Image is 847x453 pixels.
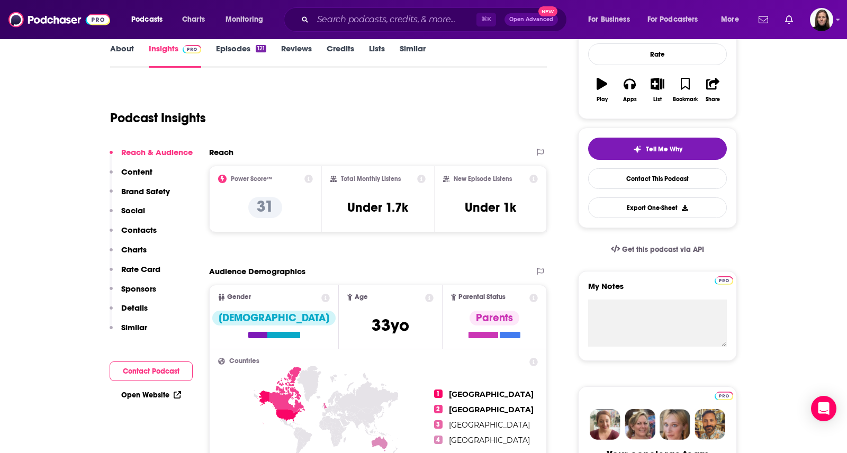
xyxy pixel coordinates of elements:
h2: Power Score™ [231,175,272,183]
a: Pro website [715,390,733,400]
a: 33yo [372,321,409,334]
span: 3 [434,420,443,429]
button: open menu [124,11,176,28]
span: Countries [229,358,259,365]
p: Reach & Audience [121,147,193,157]
div: Parents [470,311,519,325]
button: Apps [616,71,643,109]
button: Content [110,167,152,186]
a: Show notifications dropdown [781,11,797,29]
img: Sydney Profile [590,409,620,440]
span: For Podcasters [647,12,698,27]
h2: New Episode Listens [454,175,512,183]
button: Similar [110,322,147,342]
span: Open Advanced [509,17,553,22]
p: Social [121,205,145,215]
button: open menu [218,11,277,28]
p: Contacts [121,225,157,235]
a: Show notifications dropdown [754,11,772,29]
img: User Profile [810,8,833,31]
span: Gender [227,294,251,301]
p: Content [121,167,152,177]
button: List [644,71,671,109]
span: 33 yo [372,315,409,336]
img: Podchaser - Follow, Share and Rate Podcasts [8,10,110,30]
a: Get this podcast via API [602,237,713,262]
a: Pro website [715,275,733,285]
span: More [721,12,739,27]
button: Show profile menu [810,8,833,31]
button: Open AdvancedNew [504,13,558,26]
span: For Business [588,12,630,27]
p: Details [121,303,148,313]
a: Episodes121 [216,43,266,68]
span: New [538,6,557,16]
button: Details [110,303,148,322]
div: Share [706,96,720,103]
h2: Audience Demographics [209,266,305,276]
img: tell me why sparkle [633,145,642,153]
span: Get this podcast via API [622,245,704,254]
a: [GEOGRAPHIC_DATA] [449,420,530,430]
button: open menu [581,11,643,28]
span: Charts [182,12,205,27]
a: [DEMOGRAPHIC_DATA] [212,311,336,338]
button: open menu [641,11,714,28]
span: 4 [434,436,443,444]
img: Barbara Profile [625,409,655,440]
span: 2 [434,405,443,413]
a: Open Website [121,391,181,400]
div: List [653,96,662,103]
button: Social [110,205,145,225]
a: Reviews [281,43,312,68]
button: Bookmark [671,71,699,109]
p: Brand Safety [121,186,170,196]
input: Search podcasts, credits, & more... [313,11,476,28]
div: [DEMOGRAPHIC_DATA] [212,311,336,325]
img: Jules Profile [660,409,690,440]
img: Jon Profile [695,409,725,440]
button: Brand Safety [110,186,170,206]
button: Rate Card [110,264,160,284]
p: 31 [248,197,282,218]
img: Podchaser Pro [715,276,733,285]
span: Logged in as BevCat3 [810,8,833,31]
a: About [110,43,134,68]
button: tell me why sparkleTell Me Why [588,138,727,160]
button: open menu [714,11,752,28]
a: Similar [400,43,426,68]
span: 1 [434,389,443,398]
span: ⌘ K [476,13,496,26]
span: Parental Status [458,294,506,301]
img: Podchaser Pro [715,392,733,400]
a: Lists [369,43,385,68]
span: Tell Me Why [646,145,682,153]
a: InsightsPodchaser Pro [149,43,201,68]
div: Play [597,96,608,103]
h1: Podcast Insights [110,110,206,126]
div: Open Intercom Messenger [811,396,836,421]
button: Contacts [110,225,157,244]
a: Parents [468,311,520,338]
span: Age [355,294,368,301]
a: [GEOGRAPHIC_DATA] [449,405,534,414]
h3: Under 1k [465,200,516,215]
div: Apps [623,96,637,103]
a: [GEOGRAPHIC_DATA] [449,436,530,445]
h3: Under 1.7k [347,200,408,215]
button: Export One-Sheet [588,197,727,218]
h2: Reach [209,147,233,157]
a: Contact This Podcast [588,168,727,189]
img: Podchaser Pro [183,45,201,53]
button: Reach & Audience [110,147,193,167]
button: Charts [110,244,147,264]
p: Similar [121,322,147,332]
label: My Notes [588,281,727,300]
div: Rate [588,43,727,65]
h2: Total Monthly Listens [341,175,401,183]
button: Play [588,71,616,109]
button: Share [699,71,727,109]
a: [GEOGRAPHIC_DATA] [449,389,534,399]
p: Rate Card [121,264,160,274]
